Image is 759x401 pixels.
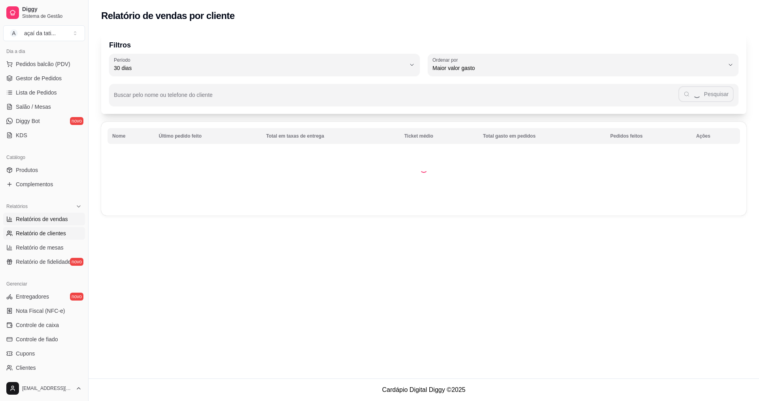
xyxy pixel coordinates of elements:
span: Controle de fiado [16,335,58,343]
a: Relatório de fidelidadenovo [3,255,85,268]
label: Período [114,57,133,63]
a: Controle de fiado [3,333,85,346]
a: Lista de Pedidos [3,86,85,99]
span: KDS [16,131,27,139]
span: Entregadores [16,293,49,301]
span: Diggy [22,6,82,13]
label: Ordenar por [432,57,461,63]
input: Buscar pelo nome ou telefone do cliente [114,94,678,102]
button: Período30 dias [109,54,420,76]
a: Produtos [3,164,85,176]
div: Loading [420,165,428,173]
a: Relatórios de vendas [3,213,85,225]
div: Dia a dia [3,45,85,58]
span: Clientes [16,364,36,372]
span: Gestor de Pedidos [16,74,62,82]
a: KDS [3,129,85,142]
span: Pedidos balcão (PDV) [16,60,70,68]
span: Relatórios de vendas [16,215,68,223]
div: Gerenciar [3,278,85,290]
span: Relatório de fidelidade [16,258,71,266]
a: Relatório de mesas [3,241,85,254]
span: 30 dias [114,64,406,72]
a: DiggySistema de Gestão [3,3,85,22]
span: Relatório de clientes [16,229,66,237]
span: Maior valor gasto [432,64,724,72]
a: Gestor de Pedidos [3,72,85,85]
span: Cupons [16,350,35,357]
button: Select a team [3,25,85,41]
button: Ordenar porMaior valor gasto [428,54,738,76]
span: Sistema de Gestão [22,13,82,19]
span: Nota Fiscal (NFC-e) [16,307,65,315]
div: Catálogo [3,151,85,164]
a: Complementos [3,178,85,191]
span: Salão / Mesas [16,103,51,111]
button: Pedidos balcão (PDV) [3,58,85,70]
footer: Cardápio Digital Diggy © 2025 [89,378,759,401]
span: A [10,29,18,37]
a: Cupons [3,347,85,360]
a: Clientes [3,361,85,374]
a: Nota Fiscal (NFC-e) [3,305,85,317]
span: Relatórios [6,203,28,210]
button: [EMAIL_ADDRESS][DOMAIN_NAME] [3,379,85,398]
span: [EMAIL_ADDRESS][DOMAIN_NAME] [22,385,72,392]
a: Salão / Mesas [3,100,85,113]
a: Controle de caixa [3,319,85,331]
span: Complementos [16,180,53,188]
div: açaí da tati ... [24,29,56,37]
h2: Relatório de vendas por cliente [101,9,235,22]
a: Entregadoresnovo [3,290,85,303]
span: Controle de caixa [16,321,59,329]
span: Diggy Bot [16,117,40,125]
span: Lista de Pedidos [16,89,57,96]
a: Diggy Botnovo [3,115,85,127]
a: Relatório de clientes [3,227,85,240]
span: Produtos [16,166,38,174]
p: Filtros [109,40,738,51]
span: Relatório de mesas [16,244,64,252]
